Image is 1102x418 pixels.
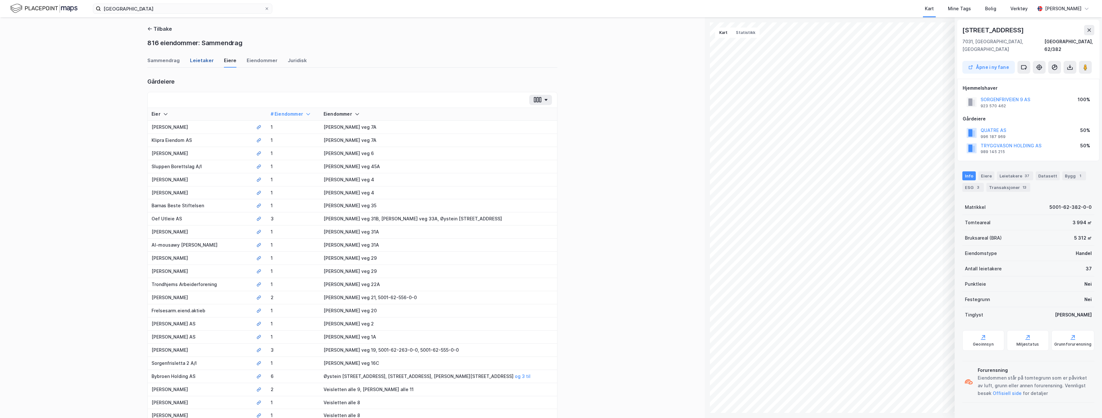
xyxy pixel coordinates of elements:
td: [PERSON_NAME] AS [148,317,252,331]
div: 13 [1021,184,1028,191]
td: [PERSON_NAME] veg 4 [320,186,557,200]
div: Handel [1076,250,1092,257]
button: Statistikk [732,28,760,38]
td: 1 [267,317,320,331]
div: 923 570 462 [981,103,1006,109]
td: Trondhjems Arbeiderforening [148,278,252,291]
div: [PERSON_NAME] [1045,5,1081,12]
td: [PERSON_NAME] veg 22A [320,278,557,291]
div: ESG [962,183,984,192]
td: Veisletten alle 8 [320,396,557,409]
td: [PERSON_NAME] [148,396,252,409]
td: [PERSON_NAME] [148,173,252,186]
td: Bybroen Holding AS [148,370,252,383]
div: Juridisk [288,57,307,68]
td: [PERSON_NAME] [148,252,252,265]
td: 1 [267,147,320,160]
div: 7031, [GEOGRAPHIC_DATA], [GEOGRAPHIC_DATA] [962,38,1044,53]
div: Tinglyst [965,311,983,319]
div: Nei [1084,296,1092,303]
td: [PERSON_NAME] veg 7A [320,121,557,134]
td: Sluppen Borettslag A/l [148,160,252,173]
div: Leietakere [997,171,1033,180]
div: Gårdeiere [963,115,1094,123]
div: Eiendommer [247,57,277,68]
td: 1 [267,160,320,173]
td: 1 [267,121,320,134]
td: 1 [267,396,320,409]
td: [PERSON_NAME] AS [148,331,252,344]
div: Sammendrag [147,57,180,68]
td: Klipra Eiendom AS [148,134,252,147]
td: 1 [267,239,320,252]
div: Bolig [985,5,996,12]
td: [PERSON_NAME] [148,225,252,239]
div: Hjemmelshaver [963,84,1094,92]
iframe: Chat Widget [1070,387,1102,418]
td: 1 [267,186,320,200]
td: [PERSON_NAME] veg 2 [320,317,557,331]
td: [PERSON_NAME] veg 20 [320,304,557,317]
td: Frelsesarm.eiend.aktieb [148,304,252,317]
td: [PERSON_NAME] [148,121,252,134]
div: Eier [152,111,249,117]
div: [STREET_ADDRESS] [962,25,1025,35]
td: 1 [267,252,320,265]
div: Øystein [STREET_ADDRESS], [STREET_ADDRESS], [PERSON_NAME][STREET_ADDRESS] [324,373,553,380]
td: [PERSON_NAME] veg 4 [320,173,557,186]
div: Kart [925,5,934,12]
td: 1 [267,225,320,239]
div: Eiendomstype [965,250,997,257]
td: [PERSON_NAME] [148,344,252,357]
div: Forurensning [978,366,1092,374]
div: 50% [1080,127,1090,134]
div: 816 eiendommer: Sammendrag [147,38,243,48]
div: 3 994 ㎡ [1073,219,1092,226]
div: Bruksareal (BRA) [965,234,1002,242]
div: Gårdeiere [147,78,175,86]
div: 989 145 215 [981,149,1005,154]
td: [PERSON_NAME] [148,291,252,304]
td: Barnas Beste Stiftelsen [148,199,252,212]
td: 1 [267,265,320,278]
div: [GEOGRAPHIC_DATA], 62/382 [1044,38,1094,53]
div: Eiere [978,171,994,180]
div: Miljøstatus [1016,342,1039,347]
div: Kontrollprogram for chat [1070,387,1102,418]
td: 2 [267,291,320,304]
div: 50% [1080,142,1090,150]
td: [PERSON_NAME] veg 19, 5001-62-263-0-0, 5001-62-555-0-0 [320,344,557,357]
div: Transaksjoner [986,183,1030,192]
div: Grunnforurensning [1054,342,1091,347]
td: [PERSON_NAME] veg 6 [320,147,557,160]
td: [PERSON_NAME] veg 31A [320,225,557,239]
div: 1 [1077,173,1083,179]
div: Punktleie [965,280,986,288]
td: [PERSON_NAME] veg 31B, [PERSON_NAME] veg 33A, Øystein [STREET_ADDRESS] [320,212,557,225]
td: [PERSON_NAME] veg 31A [320,239,557,252]
td: 1 [267,331,320,344]
div: Geoinnsyn [973,342,994,347]
button: Kart [715,28,732,38]
td: 1 [267,173,320,186]
div: Matrikkel [965,203,986,211]
div: 5 312 ㎡ [1074,234,1092,242]
div: Leietaker [190,57,214,68]
img: logo.f888ab2527a4732fd821a326f86c7f29.svg [10,3,78,14]
td: Oef Utleie AS [148,212,252,225]
div: Eiere [224,57,236,68]
div: Bygg [1062,171,1086,180]
div: 37 [1086,265,1092,273]
td: Al-mousawy [PERSON_NAME] [148,239,252,252]
td: [PERSON_NAME] veg 21, 5001-62-556-0-0 [320,291,557,304]
td: 1 [267,199,320,212]
td: [PERSON_NAME] [148,265,252,278]
td: 1 [267,304,320,317]
div: Festegrunn [965,296,990,303]
td: 1 [267,278,320,291]
td: [PERSON_NAME] veg 29 [320,265,557,278]
div: Mine Tags [948,5,971,12]
td: Sorgenfrisletta 2 A/l [148,357,252,370]
td: [PERSON_NAME] veg 1A [320,331,557,344]
td: [PERSON_NAME] [148,383,252,396]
